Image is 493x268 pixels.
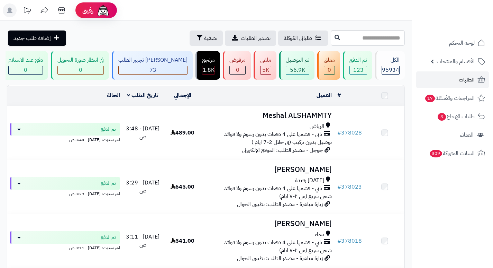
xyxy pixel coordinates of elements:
[416,108,489,125] a: طلبات الإرجاع3
[8,56,43,64] div: دفع عند الاستلام
[149,66,156,74] span: 73
[315,231,324,239] span: تيماء
[449,38,475,48] span: لوحة التحكم
[437,112,475,121] span: طلبات الإرجاع
[58,66,103,74] div: 0
[328,66,331,74] span: 0
[205,166,332,174] h3: [PERSON_NAME]
[224,184,322,192] span: تابي - قسّمها على 4 دفعات بدون رسوم ولا فوائد
[252,138,332,146] span: توصيل بدون تركيب (في خلال 2-7 ايام )
[236,66,239,74] span: 0
[171,183,194,191] span: 645.00
[10,190,120,197] div: اخر تحديث: [DATE] - 3:29 ص
[382,66,399,74] span: 95934
[126,233,159,249] span: [DATE] - 3:11 ص
[203,66,214,74] span: 1.8K
[174,91,191,100] a: الإجمالي
[96,3,110,17] img: ai-face.png
[349,56,367,64] div: تم الدفع
[337,237,362,245] a: #378018
[353,66,364,74] span: 123
[13,34,51,42] span: إضافة طلب جديد
[290,66,305,74] span: 56.9K
[10,244,120,251] div: اخر تحديث: [DATE] - 3:11 ص
[205,220,332,228] h3: [PERSON_NAME]
[229,56,246,64] div: مرفوض
[82,6,93,15] span: رفيق
[286,56,309,64] div: تم التوصيل
[460,130,474,140] span: العملاء
[279,246,332,254] span: شحن سريع (من ٢-٧ ايام)
[261,66,271,74] div: 4991
[437,57,475,66] span: الأقسام والمنتجات
[310,122,324,130] span: الرياض
[205,112,332,120] h3: Meshal ALSHAMMTY
[337,183,341,191] span: #
[252,51,278,80] a: ملغي 5K
[416,71,489,88] a: الطلبات
[127,91,158,100] a: تاريخ الطلب
[194,51,221,80] a: مرتجع 1.8K
[224,239,322,247] span: تابي - قسّمها على 4 دفعات بدون رسوم ولا فوائد
[241,34,271,42] span: تصدير الطلبات
[49,51,110,80] a: في انتظار صورة التحويل 0
[324,66,335,74] div: 0
[324,56,335,64] div: معلق
[171,237,194,245] span: 541.00
[9,66,43,74] div: 0
[416,145,489,162] a: السلات المتروكة309
[110,51,194,80] a: [PERSON_NAME] تجهيز الطلب 73
[126,124,159,141] span: [DATE] - 3:48 ص
[416,35,489,51] a: لوحة التحكم
[262,66,269,74] span: 5K
[278,31,328,46] a: طلباتي المُوكلة
[295,176,324,184] span: [DATE] رفيدة
[337,237,341,245] span: #
[382,56,400,64] div: الكل
[101,180,116,187] span: تم الدفع
[337,129,341,137] span: #
[204,34,217,42] span: تصفية
[424,93,475,103] span: المراجعات والأسئلة
[430,150,442,157] span: 309
[278,51,316,80] a: تم التوصيل 56.9K
[337,183,362,191] a: #378023
[225,31,276,46] a: تصدير الطلبات
[57,56,104,64] div: في انتظار صورة التحويل
[242,146,323,154] span: جوجل - مصدر الطلب: الموقع الإلكتروني
[341,51,374,80] a: تم الدفع 123
[337,129,362,137] a: #378028
[317,91,332,100] a: العميل
[107,91,120,100] a: الحالة
[79,66,82,74] span: 0
[202,56,215,64] div: مرتجع
[459,75,475,85] span: الطلبات
[101,126,116,133] span: تم الدفع
[224,130,322,138] span: تابي - قسّمها على 4 دفعات بدون رسوم ولا فوائد
[425,95,435,102] span: 17
[221,51,252,80] a: مرفوض 0
[119,66,187,74] div: 73
[118,56,188,64] div: [PERSON_NAME] تجهيز الطلب
[230,66,245,74] div: 0
[101,234,116,241] span: تم الدفع
[438,113,446,121] span: 3
[279,192,332,200] span: شحن سريع (من ٢-٧ ايام)
[237,200,323,208] span: زيارة مباشرة - مصدر الطلب: تطبيق الجوال
[260,56,271,64] div: ملغي
[0,51,49,80] a: دفع عند الاستلام 0
[126,179,159,195] span: [DATE] - 3:29 ص
[237,254,323,262] span: زيارة مباشرة - مصدر الطلب: تطبيق الجوال
[429,148,475,158] span: السلات المتروكة
[171,129,194,137] span: 489.00
[202,66,214,74] div: 1828
[190,31,223,46] button: تصفية
[337,91,341,100] a: #
[316,51,341,80] a: معلق 0
[284,34,312,42] span: طلباتي المُوكلة
[18,3,36,19] a: تحديثات المنصة
[416,90,489,106] a: المراجعات والأسئلة17
[350,66,367,74] div: 123
[286,66,309,74] div: 56873
[24,66,27,74] span: 0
